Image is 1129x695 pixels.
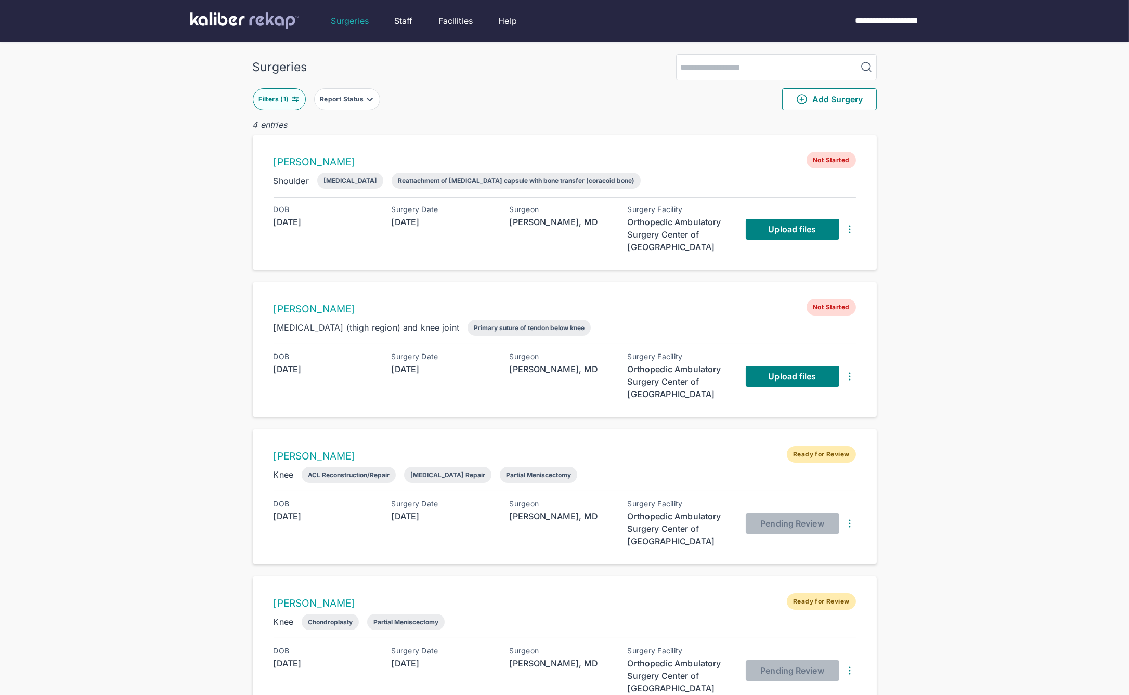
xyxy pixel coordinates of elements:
[274,597,355,609] a: [PERSON_NAME]
[628,216,732,253] div: Orthopedic Ambulatory Surgery Center of [GEOGRAPHIC_DATA]
[392,216,496,228] div: [DATE]
[628,657,732,694] div: Orthopedic Ambulatory Surgery Center of [GEOGRAPHIC_DATA]
[392,205,496,214] div: Surgery Date
[291,95,300,103] img: faders-horizontal-teal.edb3eaa8.svg
[628,500,732,508] div: Surgery Facility
[373,618,438,626] div: Partial Meniscectomy
[746,219,839,240] a: Upload files
[274,303,355,315] a: [PERSON_NAME]
[274,615,294,628] div: Knee
[274,352,378,361] div: DOB
[253,60,307,74] div: Surgeries
[746,366,839,387] a: Upload files
[843,370,856,383] img: DotsThreeVertical.31cb0eda.svg
[787,446,855,463] span: Ready for Review
[746,513,839,534] button: Pending Review
[768,371,816,382] span: Upload files
[768,224,816,234] span: Upload files
[628,352,732,361] div: Surgery Facility
[807,299,855,316] span: Not Started
[843,664,856,677] img: DotsThreeVertical.31cb0eda.svg
[258,95,291,103] div: Filters ( 1 )
[392,510,496,522] div: [DATE]
[274,510,378,522] div: [DATE]
[394,15,413,27] a: Staff
[506,471,571,479] div: Partial Meniscectomy
[190,12,299,29] img: kaliber labs logo
[510,657,614,670] div: [PERSON_NAME], MD
[274,647,378,655] div: DOB
[474,324,585,332] div: Primary suture of tendon below knee
[308,618,353,626] div: Chondroplasty
[274,363,378,375] div: [DATE]
[392,363,496,375] div: [DATE]
[760,665,824,676] span: Pending Review
[320,95,366,103] div: Report Status
[510,510,614,522] div: [PERSON_NAME], MD
[782,88,877,110] button: Add Surgery
[274,500,378,508] div: DOB
[253,119,877,131] div: 4 entries
[760,518,824,529] span: Pending Review
[366,95,374,103] img: filter-caret-down-grey.b3560631.svg
[510,352,614,361] div: Surgeon
[843,223,856,235] img: DotsThreeVertical.31cb0eda.svg
[628,510,732,547] div: Orthopedic Ambulatory Surgery Center of [GEOGRAPHIC_DATA]
[796,93,863,106] span: Add Surgery
[746,660,839,681] button: Pending Review
[253,88,306,110] button: Filters (1)
[331,15,369,27] a: Surgeries
[438,15,473,27] a: Facilities
[498,15,517,27] a: Help
[392,500,496,508] div: Surgery Date
[274,468,294,481] div: Knee
[274,156,355,168] a: [PERSON_NAME]
[510,500,614,508] div: Surgeon
[274,205,378,214] div: DOB
[274,321,460,334] div: [MEDICAL_DATA] (thigh region) and knee joint
[314,88,380,110] button: Report Status
[628,205,732,214] div: Surgery Facility
[787,593,855,610] span: Ready for Review
[510,363,614,375] div: [PERSON_NAME], MD
[628,363,732,400] div: Orthopedic Ambulatory Surgery Center of [GEOGRAPHIC_DATA]
[392,352,496,361] div: Surgery Date
[392,647,496,655] div: Surgery Date
[860,61,873,73] img: MagnifyingGlass.1dc66aab.svg
[398,177,634,185] div: Reattachment of [MEDICAL_DATA] capsule with bone transfer (coracoid bone)
[807,152,855,168] span: Not Started
[274,450,355,462] a: [PERSON_NAME]
[274,657,378,670] div: [DATE]
[510,216,614,228] div: [PERSON_NAME], MD
[843,517,856,530] img: DotsThreeVertical.31cb0eda.svg
[308,471,390,479] div: ACL Reconstruction/Repair
[323,177,377,185] div: [MEDICAL_DATA]
[510,205,614,214] div: Surgeon
[410,471,485,479] div: [MEDICAL_DATA] Repair
[510,647,614,655] div: Surgeon
[274,216,378,228] div: [DATE]
[628,647,732,655] div: Surgery Facility
[796,93,808,106] img: PlusCircleGreen.5fd88d77.svg
[274,175,309,187] div: Shoulder
[392,657,496,670] div: [DATE]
